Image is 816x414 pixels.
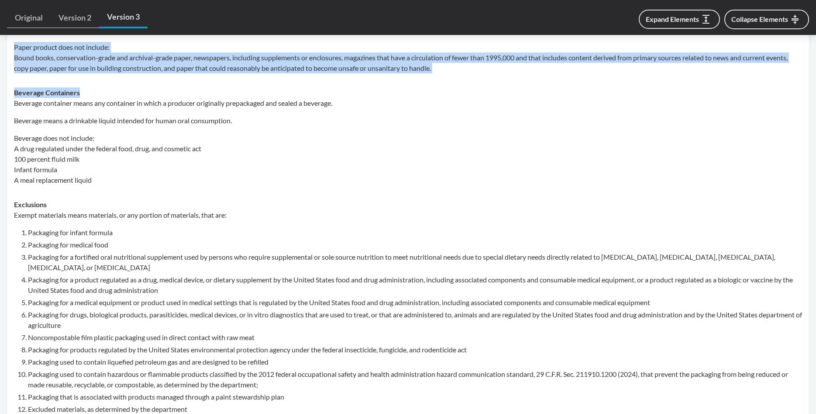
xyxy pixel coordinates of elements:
li: Packaging that is associated with products managed through a paint stewardship plan [28,392,802,402]
li: Packaging for drugs, biological products, parasiticides, medical devices, or in vitro diagnostics... [28,310,802,331]
p: Exempt materials means materials, or any portion of materials, that are: [14,210,802,220]
li: Packaging for a product regulated as a drug, medical device, or dietary supplement by the United ... [28,275,802,296]
a: Version 2 [51,8,99,28]
p: Beverage does not include: A drug regulated under the federal food, drug, and cosmetic act 100 pe... [14,133,802,185]
strong: Beverage Containers [14,88,80,97]
li: Noncompostable film plastic packaging used in direct contact with raw meat [28,332,802,343]
strong: Exclusions [14,200,47,209]
li: Packaging for a medical equipment or product used in medical settings that is regulated by the Un... [28,297,802,308]
button: Expand Elements [639,10,720,29]
a: Original [7,8,51,28]
p: Beverage means a drinkable liquid intended for human oral consumption. [14,115,802,126]
li: Packaging used to contain hazardous or flammable products classified by the 2012 federal occupati... [28,369,802,390]
li: Packaging for products regulated by the United States environmental protection agency under the f... [28,344,802,355]
a: Version 3 [99,7,148,28]
p: Beverage container means any container in which a producer originally prepackaged and sealed a be... [14,98,802,108]
li: Packaging used to contain liquefied petroleum gas and are designed to be refilled [28,357,802,367]
li: Packaging for medical food [28,240,802,250]
li: Packaging for infant formula [28,227,802,238]
li: Packaging for a fortified oral nutritional supplement used by persons who require supplemental or... [28,252,802,273]
p: Paper product does not include: Bound books, conservation-grade and archival-grade paper, newspap... [14,42,802,73]
button: Collapse Elements [724,10,809,29]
